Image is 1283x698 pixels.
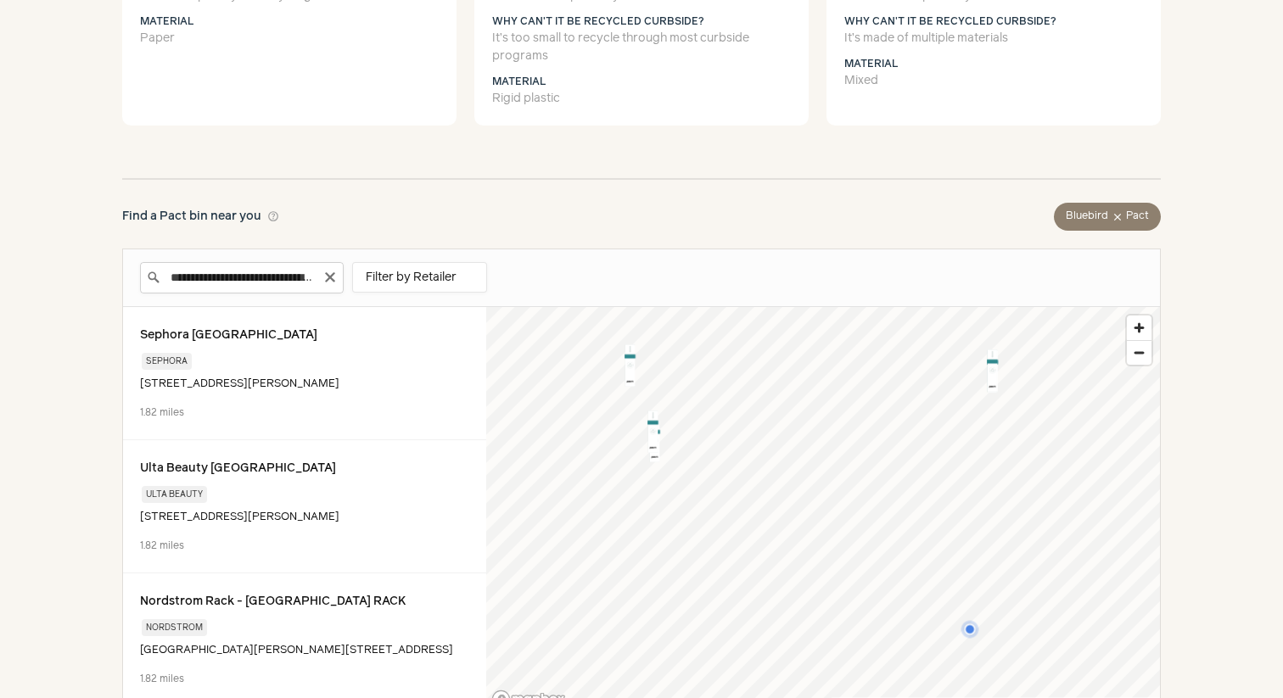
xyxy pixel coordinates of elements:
[1127,340,1151,365] button: Zoom out
[844,14,1143,30] h5: Why can't it be recycled curbside?
[1112,211,1123,223] span: close
[631,410,674,453] div: Map marker
[140,324,469,346] div: Sephora [GEOGRAPHIC_DATA]
[140,639,469,662] div: [GEOGRAPHIC_DATA][PERSON_NAME][STREET_ADDRESS]
[1127,315,1151,340] button: Zoom in
[140,536,469,556] div: 1.82 miles
[146,357,188,366] span: Sephora
[844,30,1143,47] p: It’s made of multiple materials
[140,403,469,422] div: 1.82 miles
[1054,203,1161,230] div: Bluebird Pact
[1127,341,1151,365] span: Zoom out
[140,262,344,293] input: Enter a location
[122,203,279,230] h2: Find a Pact bin near you
[492,14,791,30] h5: Why can't it be recycled curbside?
[146,490,203,499] span: ulta beauty
[633,420,675,462] div: Map marker
[492,30,791,65] p: It’s too small to recycle through most curbside programs
[844,57,1143,72] h5: Material
[140,30,439,47] p: Paper
[492,75,791,90] h5: Material
[146,623,203,632] span: nordstrom
[140,506,469,529] div: [STREET_ADDRESS][PERSON_NAME]
[140,590,469,612] div: Nordstrom Rack - [GEOGRAPHIC_DATA] RACK
[608,344,651,387] div: Map marker
[844,72,1143,90] p: Mixed
[140,14,439,30] h5: Material
[959,618,980,639] div: Map marker
[492,90,791,108] p: Rigid plastic
[971,350,1013,393] div: Map marker
[140,373,469,396] div: [STREET_ADDRESS][PERSON_NAME]
[267,208,279,226] button: help_outline
[323,268,337,284] button: Clear
[140,669,469,689] div: 1.82 miles
[140,457,469,479] div: Ulta Beauty [GEOGRAPHIC_DATA]
[971,349,1013,392] div: Map marker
